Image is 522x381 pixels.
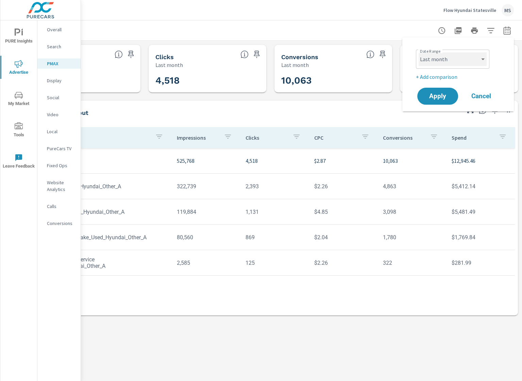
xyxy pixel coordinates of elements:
div: Display [37,75,81,86]
td: PMax VA New_New_Hyundai_Other_A [26,178,171,195]
p: Conversions [47,220,75,227]
span: Cancel [468,93,495,99]
td: $1,769.84 [446,229,515,246]
p: Display [47,77,75,84]
td: PMax VA Used On Make_Used_Hyundai_Other_A [26,229,171,246]
div: Search [37,41,81,52]
p: CPC [314,134,356,141]
p: Fixed Ops [47,162,75,169]
td: PMax Branding_New_Hyundai_Other_A [26,203,171,221]
div: Social [37,92,81,103]
td: $2.26 [309,254,377,272]
h3: 525,768 [30,75,134,86]
p: Website Analytics [47,179,75,193]
div: Conversions [37,218,81,228]
button: Apply [417,88,458,105]
p: $12,945.46 [452,157,509,165]
p: Search [47,43,75,50]
p: Overall [47,26,75,33]
td: 80,560 [171,229,240,246]
h3: 4,518 [155,75,259,86]
span: Apply [424,93,451,99]
span: Leave Feedback [2,154,35,170]
button: Print Report [468,24,481,37]
div: MS [502,4,514,16]
p: Impressions [177,134,218,141]
td: 125 [240,254,309,272]
span: Save this to your personalized report [251,49,262,60]
td: 322,739 [171,178,240,195]
p: Local [47,128,75,135]
p: Conversions [383,134,424,141]
span: Total Conversions include Actions, Leads and Unmapped. [366,50,374,58]
td: 119,884 [171,203,240,221]
td: 2,393 [240,178,309,195]
span: Tools [2,122,35,139]
div: Local [37,126,81,137]
p: Last month [281,61,309,69]
h5: Clicks [155,53,174,60]
td: $5,412.14 [446,178,515,195]
p: PureCars TV [47,145,75,152]
p: Video [47,111,75,118]
span: Advertise [2,60,35,76]
span: The number of times an ad was shown on your behalf. [115,50,123,58]
td: $4.85 [309,203,377,221]
p: Spend [452,134,493,141]
td: Pmax Branding VA Service Loaner_Used_Hyundai_Other_A [26,251,171,275]
div: Website Analytics [37,177,81,194]
button: "Export Report to PDF" [451,24,465,37]
span: Save this to your personalized report [125,49,136,60]
span: The number of times an ad was clicked by a consumer. [240,50,249,58]
div: PMAX [37,58,81,69]
p: PMAX [47,60,75,67]
p: + Add comparison [416,73,503,81]
div: Fixed Ops [37,160,81,171]
td: 4,863 [377,178,446,195]
button: Cancel [461,88,502,105]
div: PureCars TV [37,143,81,154]
td: $2.26 [309,178,377,195]
div: Calls [37,201,81,211]
p: $2.87 [314,157,372,165]
button: Select Date Range [500,24,514,37]
td: 869 [240,229,309,246]
td: $5,481.49 [446,203,515,221]
td: 1,780 [377,229,446,246]
span: Save this to your personalized report [377,49,388,60]
p: Calls [47,203,75,210]
h5: Conversions [281,53,318,60]
div: Video [37,109,81,120]
p: Flow Hyundai Statesville [443,7,496,13]
p: 4,518 [246,157,303,165]
td: 1,131 [240,203,309,221]
td: 2,585 [171,254,240,272]
p: Last month [155,61,183,69]
td: $281.99 [446,254,515,272]
span: My Market [2,91,35,108]
span: PURE Insights [2,29,35,45]
div: nav menu [0,20,37,177]
td: $2.04 [309,229,377,246]
p: Social [47,94,75,101]
button: Apply Filters [484,24,498,37]
div: Overall [37,24,81,35]
p: 525,768 [177,157,235,165]
p: Clicks [246,134,287,141]
p: Campaign [31,134,150,141]
td: 322 [377,254,446,272]
p: 10,063 [383,157,441,165]
h3: 10,063 [281,75,385,86]
td: 3,098 [377,203,446,221]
